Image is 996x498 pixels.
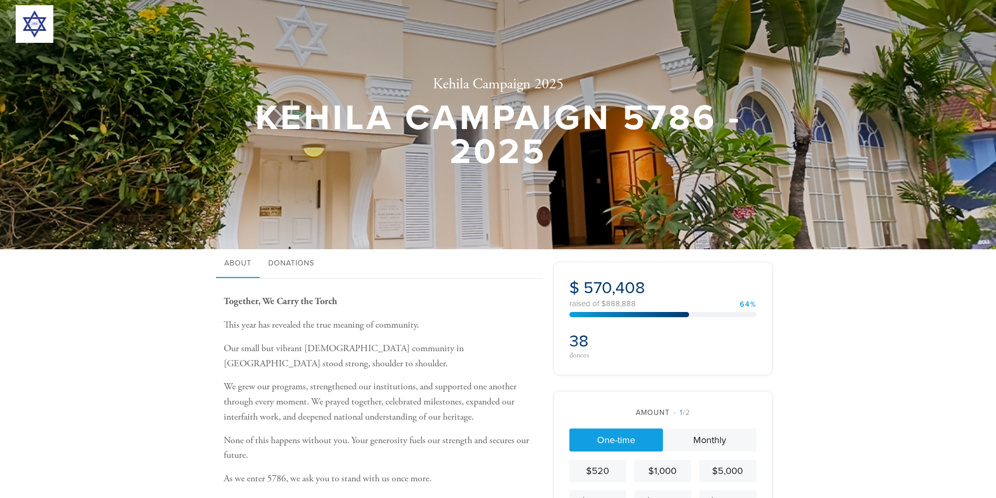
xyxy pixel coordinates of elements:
[569,331,660,351] h2: 38
[569,352,660,359] div: donors
[569,300,757,308] div: raised of $888,888
[638,464,687,478] div: $1,000
[569,460,626,482] a: $520
[634,460,691,482] a: $1,000
[224,379,537,424] p: We grew our programs, strengthened our institutions, and supported one another through every mome...
[260,249,323,279] a: Donations
[740,301,757,308] div: 64%
[673,408,690,417] span: /2
[699,460,756,482] a: $5,000
[224,341,537,372] p: Our small but vibrant [DEMOGRAPHIC_DATA] community in [GEOGRAPHIC_DATA] stood strong, shoulder to...
[569,407,757,418] div: Amount
[574,464,622,478] div: $520
[224,318,537,333] p: This year has revealed the true meaning of community.
[224,295,337,307] b: Together, We Carry the Torch
[569,278,579,298] span: $
[224,433,537,464] p: None of this happens without you. Your generosity fuels our strength and secures our future.
[569,428,663,451] a: One-time
[583,278,645,298] span: 570,408
[663,428,757,451] a: Monthly
[680,408,683,417] span: 1
[253,76,744,94] h2: Kehila Campaign 2025
[16,5,53,43] img: 300x300_JWB%20logo.png
[703,464,752,478] div: $5,000
[216,249,260,279] a: About
[253,101,744,169] h1: Kehila Campaign 5786 - 2025
[224,471,537,487] p: As we enter 5786, we ask you to stand with us once more.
